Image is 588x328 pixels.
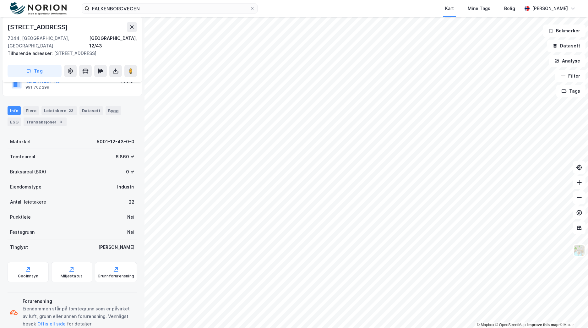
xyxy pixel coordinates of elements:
[98,274,134,279] div: Grunnforurensning
[495,323,526,327] a: OpenStreetMap
[557,298,588,328] div: Kontrollprogram for chat
[98,243,134,251] div: [PERSON_NAME]
[8,50,132,57] div: [STREET_ADDRESS]
[8,35,89,50] div: 7044, [GEOGRAPHIC_DATA], [GEOGRAPHIC_DATA]
[23,298,134,305] div: Forurensning
[8,65,62,77] button: Tag
[556,85,585,97] button: Tags
[573,244,585,256] img: Z
[61,274,83,279] div: Miljøstatus
[58,119,64,125] div: 9
[24,118,67,126] div: Transaksjoner
[8,118,21,126] div: ESG
[127,228,134,236] div: Nei
[106,106,121,115] div: Bygg
[555,70,585,82] button: Filter
[8,22,69,32] div: [STREET_ADDRESS]
[127,213,134,221] div: Nei
[25,85,49,90] div: 991 762 299
[10,243,28,251] div: Tinglyst
[10,228,35,236] div: Festegrunn
[129,198,134,206] div: 22
[477,323,494,327] a: Mapbox
[23,106,39,115] div: Eiere
[10,183,41,191] div: Eiendomstype
[547,40,585,52] button: Datasett
[8,51,54,56] span: Tilhørende adresser:
[117,183,134,191] div: Industri
[89,35,137,50] div: [GEOGRAPHIC_DATA], 12/43
[23,305,134,328] div: Eiendommen står på tomtegrunn som er påvirket av luft, grunn eller annen forurensning. Vennligst ...
[10,153,35,161] div: Tomteareal
[557,298,588,328] iframe: Chat Widget
[10,138,30,145] div: Matrikkel
[90,4,250,13] input: Søk på adresse, matrikkel, gårdeiere, leietakere eller personer
[527,323,558,327] a: Improve this map
[41,106,77,115] div: Leietakere
[549,55,585,67] button: Analyse
[79,106,103,115] div: Datasett
[543,25,585,37] button: Bokmerker
[18,274,38,279] div: Geoinnsyn
[468,5,490,12] div: Mine Tags
[10,2,67,15] img: norion-logo.80e7a08dc31c2e691866.png
[8,106,21,115] div: Info
[97,138,134,145] div: 5001-12-43-0-0
[10,213,31,221] div: Punktleie
[10,168,46,176] div: Bruksareal (BRA)
[68,107,74,114] div: 22
[116,153,134,161] div: 6 860 ㎡
[126,168,134,176] div: 0 ㎡
[445,5,454,12] div: Kart
[504,5,515,12] div: Bolig
[10,198,46,206] div: Antall leietakere
[532,5,568,12] div: [PERSON_NAME]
